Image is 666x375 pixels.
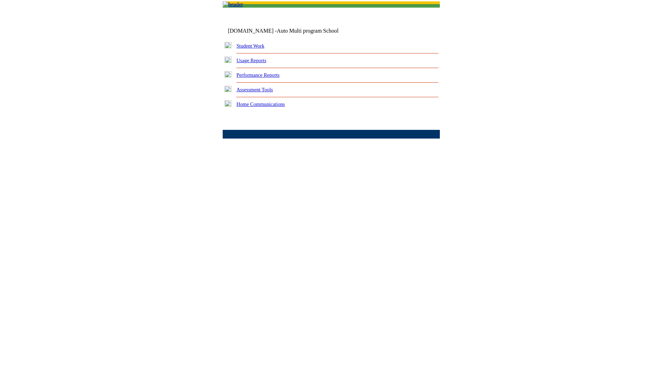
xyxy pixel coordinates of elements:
[277,28,339,34] nobr: Auto Multi program School
[224,100,232,107] img: plus.gif
[237,58,266,63] a: Usage Reports
[223,1,243,8] img: header
[237,87,273,92] a: Assessment Tools
[237,101,285,107] a: Home Communications
[224,86,232,92] img: plus.gif
[224,57,232,63] img: plus.gif
[224,71,232,77] img: plus.gif
[237,43,264,49] a: Student Work
[237,72,280,78] a: Performance Reports
[228,28,356,34] td: [DOMAIN_NAME] -
[224,42,232,48] img: plus.gif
